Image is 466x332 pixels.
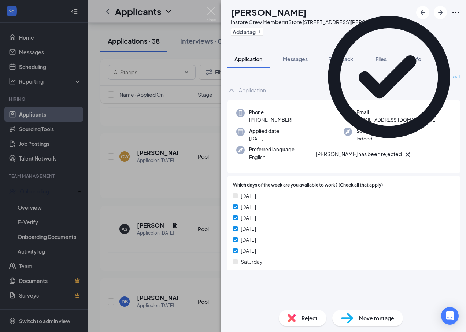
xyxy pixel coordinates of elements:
[241,214,256,222] span: [DATE]
[403,150,412,159] svg: Cross
[249,128,279,135] span: Applied date
[241,236,256,244] span: [DATE]
[249,109,292,116] span: Phone
[249,154,295,161] span: English
[231,6,307,18] h1: [PERSON_NAME]
[249,146,295,153] span: Preferred language
[241,247,256,255] span: [DATE]
[316,150,403,159] div: [PERSON_NAME] has been rejected.
[359,314,394,322] span: Move to stage
[249,135,279,142] span: [DATE]
[283,56,308,62] span: Messages
[231,18,392,26] div: Instore Crew Member at Store [STREET_ADDRESS][PERSON_NAME]
[241,258,263,266] span: Saturday
[241,192,256,200] span: [DATE]
[241,225,256,233] span: [DATE]
[257,30,262,34] svg: Plus
[441,307,459,325] div: Open Intercom Messenger
[316,4,462,150] svg: CheckmarkCircle
[234,56,262,62] span: Application
[231,28,263,36] button: PlusAdd a tag
[239,86,266,94] div: Application
[302,314,318,322] span: Reject
[233,182,383,189] span: Which days of the week are you available to work? (Check all that apply)
[249,116,292,123] span: [PHONE_NUMBER]
[227,86,236,95] svg: ChevronUp
[241,203,256,211] span: [DATE]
